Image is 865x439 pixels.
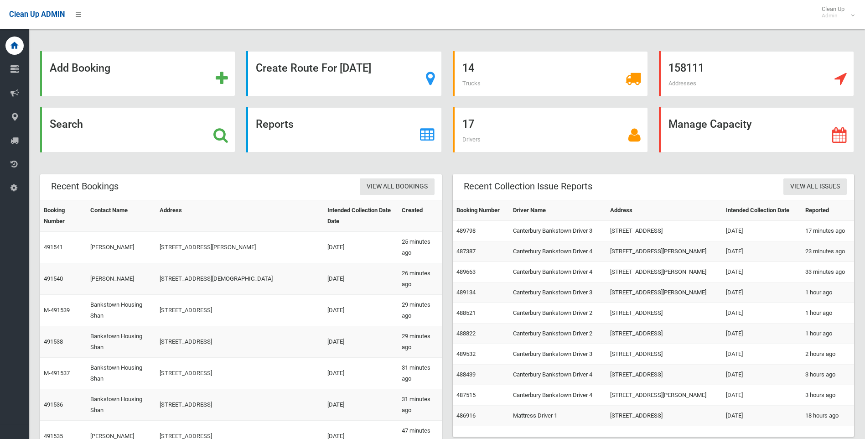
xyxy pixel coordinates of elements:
[668,118,751,131] strong: Manage Capacity
[802,282,854,303] td: 1 hour ago
[802,262,854,282] td: 33 minutes ago
[44,370,70,376] a: M-491537
[40,51,235,96] a: Add Booking
[156,263,324,295] td: [STREET_ADDRESS][DEMOGRAPHIC_DATA]
[606,282,722,303] td: [STREET_ADDRESS][PERSON_NAME]
[509,221,606,241] td: Canterbury Bankstown Driver 3
[606,262,722,282] td: [STREET_ADDRESS][PERSON_NAME]
[659,51,854,96] a: 158111 Addresses
[156,358,324,389] td: [STREET_ADDRESS]
[453,178,603,195] header: Recent Collection Issue Reports
[509,303,606,324] td: Canterbury Bankstown Driver 2
[606,241,722,262] td: [STREET_ADDRESS][PERSON_NAME]
[44,401,63,408] a: 491536
[509,365,606,385] td: Canterbury Bankstown Driver 4
[324,358,398,389] td: [DATE]
[722,365,802,385] td: [DATE]
[156,200,324,232] th: Address
[606,303,722,324] td: [STREET_ADDRESS]
[722,303,802,324] td: [DATE]
[156,295,324,326] td: [STREET_ADDRESS]
[802,385,854,406] td: 3 hours ago
[606,344,722,365] td: [STREET_ADDRESS]
[509,385,606,406] td: Canterbury Bankstown Driver 4
[802,241,854,262] td: 23 minutes ago
[50,118,83,131] strong: Search
[456,392,476,398] a: 487515
[87,358,156,389] td: Bankstown Housing Shan
[453,107,648,152] a: 17 Drivers
[87,389,156,421] td: Bankstown Housing Shan
[606,221,722,241] td: [STREET_ADDRESS]
[606,324,722,344] td: [STREET_ADDRESS]
[156,232,324,263] td: [STREET_ADDRESS][PERSON_NAME]
[783,178,847,195] a: View All Issues
[456,412,476,419] a: 486916
[40,200,87,232] th: Booking Number
[453,51,648,96] a: 14 Trucks
[40,107,235,152] a: Search
[40,178,129,195] header: Recent Bookings
[324,263,398,295] td: [DATE]
[256,118,294,131] strong: Reports
[509,324,606,344] td: Canterbury Bankstown Driver 2
[9,10,65,19] span: Clean Up ADMIN
[87,200,156,232] th: Contact Name
[324,389,398,421] td: [DATE]
[509,282,606,303] td: Canterbury Bankstown Driver 3
[324,232,398,263] td: [DATE]
[156,389,324,421] td: [STREET_ADDRESS]
[398,200,441,232] th: Created
[456,289,476,296] a: 489134
[659,107,854,152] a: Manage Capacity
[722,221,802,241] td: [DATE]
[87,263,156,295] td: [PERSON_NAME]
[398,358,441,389] td: 31 minutes ago
[44,275,63,282] a: 491540
[802,200,854,221] th: Reported
[256,62,371,74] strong: Create Route For [DATE]
[398,263,441,295] td: 26 minutes ago
[398,326,441,358] td: 29 minutes ago
[802,221,854,241] td: 17 minutes ago
[802,406,854,426] td: 18 hours ago
[87,295,156,326] td: Bankstown Housing Shan
[722,241,802,262] td: [DATE]
[462,62,474,74] strong: 14
[606,385,722,406] td: [STREET_ADDRESS][PERSON_NAME]
[44,307,70,314] a: M-491539
[44,244,63,251] a: 491541
[722,385,802,406] td: [DATE]
[456,227,476,234] a: 489798
[456,371,476,378] a: 488439
[509,406,606,426] td: Mattress Driver 1
[509,344,606,365] td: Canterbury Bankstown Driver 3
[50,62,110,74] strong: Add Booking
[722,406,802,426] td: [DATE]
[802,303,854,324] td: 1 hour ago
[453,200,509,221] th: Booking Number
[462,136,481,143] span: Drivers
[606,406,722,426] td: [STREET_ADDRESS]
[462,80,481,87] span: Trucks
[324,295,398,326] td: [DATE]
[456,248,476,255] a: 487387
[456,309,476,316] a: 488521
[722,262,802,282] td: [DATE]
[668,62,704,74] strong: 158111
[606,365,722,385] td: [STREET_ADDRESS]
[456,268,476,275] a: 489663
[398,295,441,326] td: 29 minutes ago
[360,178,435,195] a: View All Bookings
[802,344,854,365] td: 2 hours ago
[324,200,398,232] th: Intended Collection Date Date
[722,344,802,365] td: [DATE]
[606,200,722,221] th: Address
[668,80,696,87] span: Addresses
[456,350,476,357] a: 489532
[324,326,398,358] td: [DATE]
[822,12,844,19] small: Admin
[802,365,854,385] td: 3 hours ago
[246,51,441,96] a: Create Route For [DATE]
[398,232,441,263] td: 25 minutes ago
